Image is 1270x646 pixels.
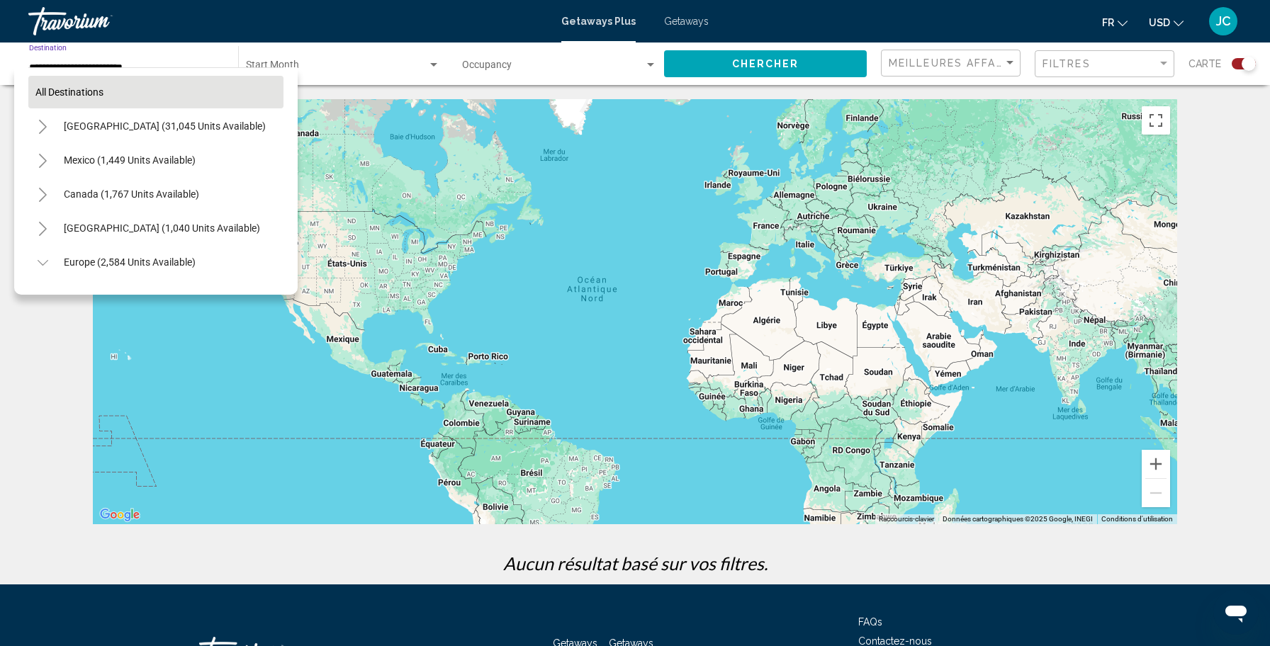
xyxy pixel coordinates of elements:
span: Mexico (1,449 units available) [64,154,196,166]
a: Getaways Plus [561,16,636,27]
span: Données cartographiques ©2025 Google, INEGI [943,515,1093,523]
span: fr [1102,17,1114,28]
a: Ouvrir cette zone dans Google Maps (s'ouvre dans une nouvelle fenêtre) [96,506,143,524]
button: Zoom arrière [1142,479,1170,507]
button: [GEOGRAPHIC_DATA] (31,045 units available) [57,110,273,142]
button: Toggle Caribbean & Atlantic Islands (1,040 units available) [28,214,57,242]
button: Chercher [664,50,867,76]
button: Canada (1,767 units available) [57,178,206,210]
span: USD [1149,17,1170,28]
iframe: Bouton de lancement de la fenêtre de messagerie [1213,589,1259,635]
span: Meilleures affaires [889,57,1023,69]
span: Chercher [732,59,799,70]
span: [GEOGRAPHIC_DATA] (1,040 units available) [64,222,260,234]
a: FAQs [858,616,882,628]
a: Travorium [28,7,547,35]
button: Mexico (1,449 units available) [57,144,203,176]
button: Toggle Europe (2,584 units available) [28,248,57,276]
button: Toggle Mexico (1,449 units available) [28,146,57,174]
span: JC [1216,14,1231,28]
button: Zoom avant [1142,450,1170,478]
button: Change language [1102,12,1128,33]
a: Getaways [664,16,709,27]
span: [GEOGRAPHIC_DATA] (31,045 units available) [64,120,266,132]
button: Toggle Canada (1,767 units available) [28,180,57,208]
mat-select: Sort by [889,57,1016,69]
button: User Menu [1205,6,1242,36]
img: Google [96,506,143,524]
span: All destinations [35,86,103,98]
button: [GEOGRAPHIC_DATA] (12 units available) [43,280,240,312]
button: [GEOGRAPHIC_DATA] (1,040 units available) [57,212,267,244]
span: Canada (1,767 units available) [64,188,199,200]
button: Change currency [1149,12,1184,33]
button: Basculer en plein écran [1142,106,1170,135]
button: Filter [1035,50,1174,79]
button: Raccourcis-clavier [879,514,934,524]
button: Toggle United States (31,045 units available) [28,112,57,140]
span: Filtres [1043,58,1091,69]
a: Conditions d'utilisation (s'ouvre dans un nouvel onglet) [1101,515,1173,523]
button: All destinations [28,76,283,108]
span: Europe (2,584 units available) [64,256,196,268]
span: Carte [1188,54,1221,74]
p: Aucun résultat basé sur vos filtres. [86,552,1184,574]
button: Europe (2,584 units available) [57,246,203,278]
